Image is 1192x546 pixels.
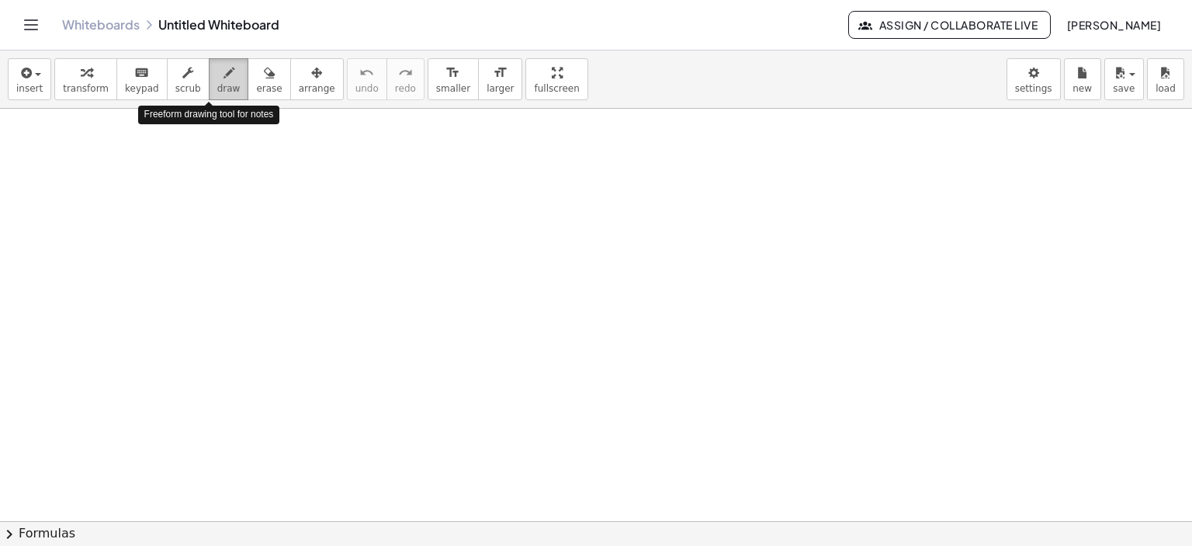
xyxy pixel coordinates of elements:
[62,17,140,33] a: Whiteboards
[134,64,149,82] i: keyboard
[525,58,587,100] button: fullscreen
[359,64,374,82] i: undo
[54,58,117,100] button: transform
[428,58,479,100] button: format_sizesmaller
[445,64,460,82] i: format_size
[138,106,280,123] div: Freeform drawing tool for notes
[175,83,201,94] span: scrub
[487,83,514,94] span: larger
[116,58,168,100] button: keyboardkeypad
[861,18,1038,32] span: Assign / Collaborate Live
[209,58,249,100] button: draw
[1066,18,1161,32] span: [PERSON_NAME]
[1072,83,1092,94] span: new
[125,83,159,94] span: keypad
[347,58,387,100] button: undoundo
[1156,83,1176,94] span: load
[534,83,579,94] span: fullscreen
[8,58,51,100] button: insert
[256,83,282,94] span: erase
[355,83,379,94] span: undo
[19,12,43,37] button: Toggle navigation
[1113,83,1135,94] span: save
[1064,58,1101,100] button: new
[290,58,344,100] button: arrange
[386,58,424,100] button: redoredo
[436,83,470,94] span: smaller
[248,58,290,100] button: erase
[299,83,335,94] span: arrange
[848,11,1051,39] button: Assign / Collaborate Live
[478,58,522,100] button: format_sizelarger
[1104,58,1144,100] button: save
[1054,11,1173,39] button: [PERSON_NAME]
[1015,83,1052,94] span: settings
[167,58,210,100] button: scrub
[395,83,416,94] span: redo
[398,64,413,82] i: redo
[63,83,109,94] span: transform
[1147,58,1184,100] button: load
[16,83,43,94] span: insert
[493,64,508,82] i: format_size
[217,83,241,94] span: draw
[1007,58,1061,100] button: settings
